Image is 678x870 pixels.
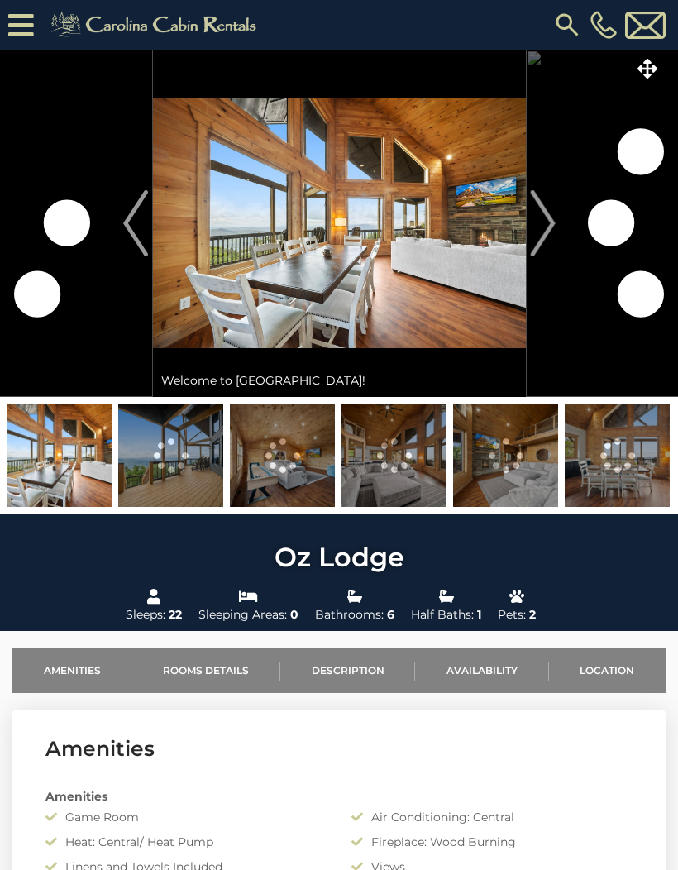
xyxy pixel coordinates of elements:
img: 169133987 [453,404,558,507]
img: arrow [530,190,555,256]
img: 169133950 [230,404,335,507]
div: Air Conditioning: Central [339,809,645,825]
a: [PHONE_NUMBER] [586,11,621,39]
img: 169133983 [341,404,446,507]
img: 169133989 [565,404,670,507]
div: Game Room [33,809,339,825]
img: search-regular.svg [552,10,582,40]
button: Next [526,50,560,397]
img: 169134050 [118,404,223,507]
img: 169133993 [7,404,112,507]
a: Description [280,648,415,693]
a: Amenities [12,648,131,693]
a: Rooms Details [131,648,279,693]
a: Availability [415,648,548,693]
h3: Amenities [45,734,633,763]
div: Fireplace: Wood Burning [339,834,645,850]
div: Heat: Central/ Heat Pump [33,834,339,850]
a: Location [549,648,666,693]
div: Welcome to [GEOGRAPHIC_DATA]! [153,364,526,397]
button: Previous [119,50,153,397]
div: Amenities [33,788,645,805]
img: arrow [123,190,148,256]
img: Khaki-logo.png [42,8,270,41]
